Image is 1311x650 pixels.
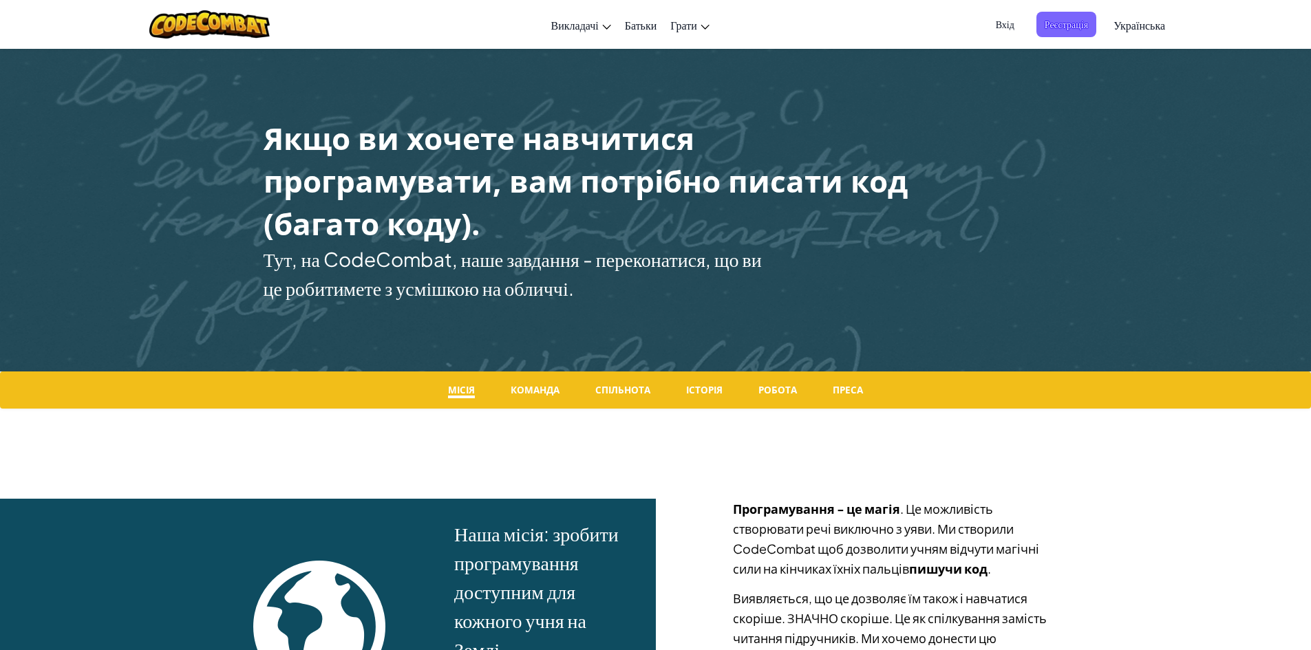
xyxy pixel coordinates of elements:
[590,382,656,398] small: Спільнота
[1113,18,1165,32] span: Українська
[264,117,914,245] h1: Якщо ви хочете навчитися програмувати, вам потрібно писати код (багато коду).
[1107,6,1172,43] a: Українська
[264,245,780,303] h2: Тут, на CodeCombat, наше завдання - переконатися, що ви це робитимете з усмішкою на обличчі.
[733,499,1048,578] p: . Це можливість створювати речі виключно з уяви. Ми створили CodeCombat щоб дозволити учням відчу...
[988,12,1023,37] button: Вхід
[681,382,728,398] small: Історія
[551,18,599,32] span: Викладачі
[753,382,802,398] small: Робота
[590,380,656,396] a: Спільнота
[448,382,475,398] small: Місія
[663,6,716,43] a: Грати
[670,18,696,32] span: Грати
[753,380,802,396] a: Робота
[827,380,868,396] a: Преса
[827,382,868,398] small: Преса
[505,382,565,398] small: Команда
[681,380,728,396] a: Історія
[909,561,988,576] strong: пишучи код
[149,10,270,39] img: CodeCombat logo
[505,380,565,396] a: Команда
[618,6,664,43] a: Батьки
[1036,12,1096,37] button: Реєстрація
[442,380,480,396] a: Місія
[733,501,900,517] strong: Програмування - це магія
[544,6,618,43] a: Викладачі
